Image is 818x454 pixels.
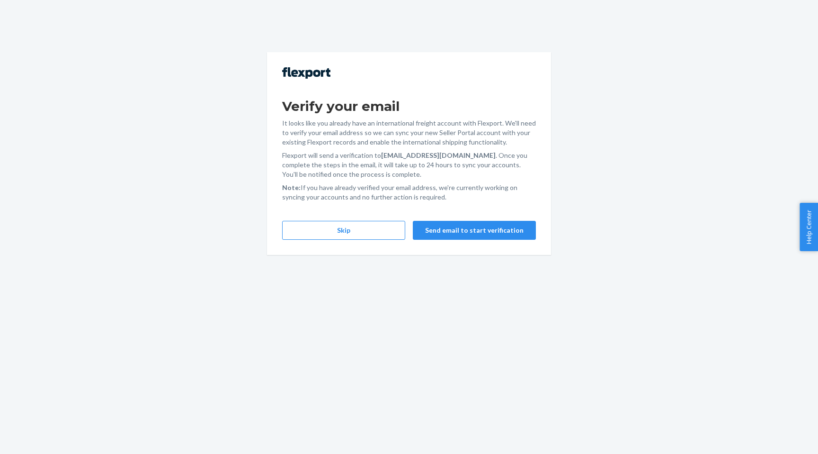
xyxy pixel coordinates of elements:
[282,183,301,191] strong: Note:
[282,67,330,79] img: Flexport logo
[381,151,496,159] strong: [EMAIL_ADDRESS][DOMAIN_NAME]
[282,98,536,115] h1: Verify your email
[282,183,536,202] p: If you have already verified your email address, we're currently working on syncing your accounts...
[282,221,405,240] button: Skip
[282,118,536,147] p: It looks like you already have an international freight account with Flexport. We'll need to veri...
[282,151,536,179] p: Flexport will send a verification to . Once you complete the steps in the email, it will take up ...
[800,203,818,251] button: Help Center
[413,221,536,240] button: Send email to start verification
